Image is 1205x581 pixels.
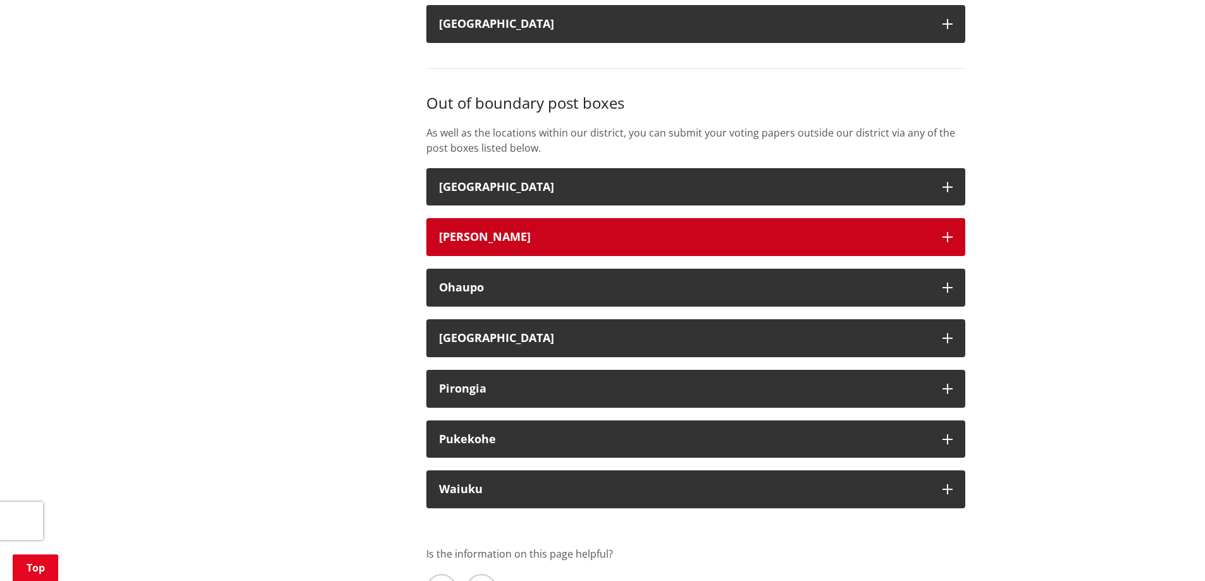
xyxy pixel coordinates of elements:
[426,269,965,307] button: Ohaupo
[439,279,484,295] strong: Ohaupo
[13,554,58,581] a: Top
[426,420,965,458] button: Pukekohe
[426,546,965,561] p: Is the information on this page helpful?
[426,470,965,508] button: Waiuku
[439,179,554,194] strong: [GEOGRAPHIC_DATA]
[426,5,965,43] button: [GEOGRAPHIC_DATA]
[439,382,930,395] div: Pirongia
[439,330,554,345] strong: [GEOGRAPHIC_DATA]
[1147,528,1192,573] iframe: Messenger Launcher
[439,431,496,446] strong: Pukekohe
[426,168,965,206] button: [GEOGRAPHIC_DATA]
[426,319,965,357] button: [GEOGRAPHIC_DATA]
[439,481,483,496] strong: Waiuku
[426,370,965,408] button: Pirongia
[426,94,965,113] h3: Out of boundary post boxes
[439,229,531,244] strong: [PERSON_NAME]
[426,218,965,256] button: [PERSON_NAME]
[426,125,965,156] p: As well as the locations within our district, you can submit your voting papers outside our distr...
[439,18,930,30] div: [GEOGRAPHIC_DATA]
